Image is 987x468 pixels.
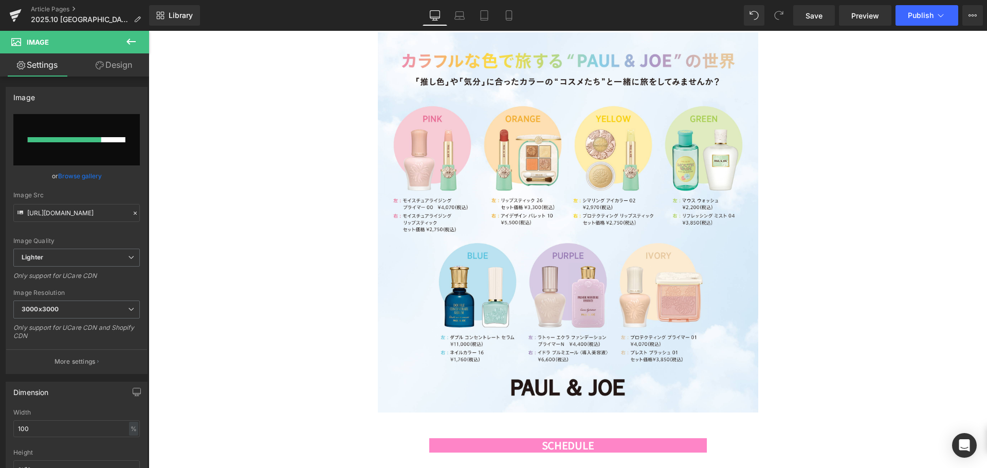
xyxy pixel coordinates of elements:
[13,324,140,347] div: Only support for UCare CDN and Shopify CDN
[806,10,822,21] span: Save
[13,420,140,437] input: auto
[769,5,789,26] button: Redo
[129,422,138,436] div: %
[13,382,49,397] div: Dimension
[13,449,140,456] div: Height
[13,87,35,102] div: Image
[169,11,193,20] span: Library
[13,409,140,416] div: Width
[13,237,140,245] div: Image Quality
[27,38,49,46] span: Image
[393,407,446,422] b: SCHEDULE
[13,289,140,296] div: Image Resolution
[6,349,147,373] button: More settings
[54,357,96,366] p: More settings
[497,5,521,26] a: Mobile
[472,5,497,26] a: Tablet
[13,171,140,181] div: or
[962,5,983,26] button: More
[31,5,149,13] a: Article Pages
[839,5,891,26] a: Preview
[13,272,140,287] div: Only support for UCare CDN
[22,305,59,313] b: 3000x3000
[895,5,958,26] button: Publish
[447,5,472,26] a: Laptop
[908,11,934,20] span: Publish
[149,5,200,26] a: New Library
[58,167,102,185] a: Browse gallery
[31,15,130,24] span: 2025.10 [GEOGRAPHIC_DATA]店 COLOR TRIP イベント開催
[952,433,977,458] div: Open Intercom Messenger
[851,10,879,21] span: Preview
[22,253,43,261] b: Lighter
[13,192,140,199] div: Image Src
[77,53,151,77] a: Design
[744,5,764,26] button: Undo
[13,204,140,222] input: Link
[423,5,447,26] a: Desktop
